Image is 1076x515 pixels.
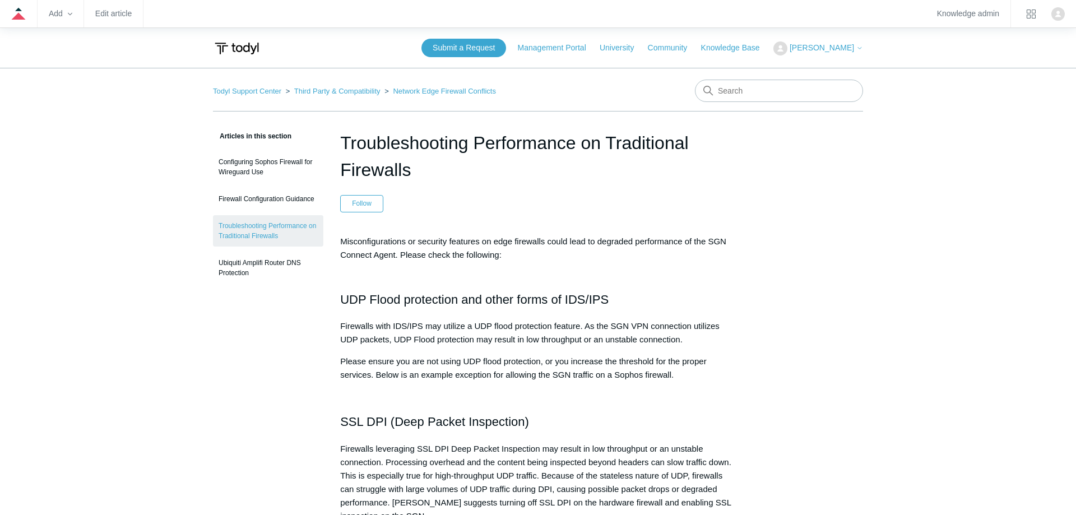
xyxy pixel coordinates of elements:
a: University [600,42,645,54]
a: Todyl Support Center [213,87,281,95]
li: Todyl Support Center [213,87,284,95]
span: [PERSON_NAME] [790,43,854,52]
input: Search [695,80,863,102]
a: Third Party & Compatibility [294,87,381,95]
h2: UDP Flood protection and other forms of IDS/IPS [340,270,736,309]
zd-hc-trigger: Click your profile icon to open the profile menu [1051,7,1065,21]
a: Knowledge admin [937,11,999,17]
li: Network Edge Firewall Conflicts [382,87,496,95]
p: Please ensure you are not using UDP flood protection, or you increase the threshold for the prope... [340,355,736,382]
a: Troubleshooting Performance on Traditional Firewalls [213,215,323,247]
a: Firewall Configuration Guidance [213,188,323,210]
p: Misconfigurations or security features on edge firewalls could lead to degraded performance of th... [340,235,736,262]
a: Configuring Sophos Firewall for Wireguard Use [213,151,323,183]
a: Network Edge Firewall Conflicts [393,87,496,95]
p: Firewalls with IDS/IPS may utilize a UDP flood protection feature. As the SGN VPN connection util... [340,319,736,346]
zd-hc-trigger: Add [49,11,72,17]
a: Ubiquiti Amplifi Router DNS Protection [213,252,323,284]
h1: Troubleshooting Performance on Traditional Firewalls [340,129,736,183]
button: [PERSON_NAME] [773,41,863,55]
a: Submit a Request [421,39,506,57]
li: Third Party & Compatibility [284,87,383,95]
span: Articles in this section [213,132,291,140]
a: Edit article [95,11,132,17]
a: Management Portal [518,42,597,54]
img: Todyl Support Center Help Center home page [213,38,261,59]
img: user avatar [1051,7,1065,21]
button: Follow Article [340,195,383,212]
h2: SSL DPI (Deep Packet Inspection) [340,412,736,432]
a: Community [648,42,699,54]
a: Knowledge Base [701,42,771,54]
